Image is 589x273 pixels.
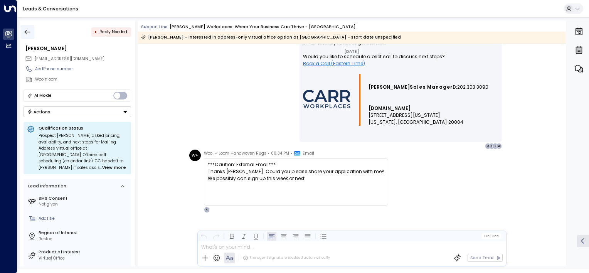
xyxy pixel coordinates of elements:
[457,84,488,91] span: 202.303.3090
[39,230,129,236] label: Region of Interest
[268,150,269,157] span: •
[490,234,491,238] span: |
[496,143,502,149] div: W
[271,150,289,157] span: 08:34 PM
[39,133,128,171] div: Prospect [PERSON_NAME] asked pricing, availability, and next steps for Mailing Address virtual of...
[369,84,410,91] span: [PERSON_NAME]
[342,48,362,56] div: [DATE]
[27,109,50,115] div: Actions
[485,143,491,149] div: A
[35,56,104,62] span: hello@woolnloom.com
[303,74,498,126] div: Signature
[492,143,498,149] div: S
[24,106,131,117] button: Actions
[484,234,499,238] span: Cc Bcc
[39,195,129,202] label: SMS Consent
[39,125,128,131] p: Qualification Status
[208,168,384,203] div: Thanks [PERSON_NAME]. Could you please share your application with me?
[303,150,314,157] span: Email
[39,236,129,242] div: Reston
[39,255,129,261] div: Virtual Office
[35,76,131,83] div: Woolnloom
[141,34,401,41] div: [PERSON_NAME] - interested in address-only virtual office option at [GEOGRAPHIC_DATA] - start dat...
[35,66,131,72] div: AddPhone number
[170,24,356,30] div: [PERSON_NAME] Workplaces: Where Your Business Can Thrive - [GEOGRAPHIC_DATA]
[99,29,127,35] span: Reply Needed
[23,5,78,12] a: Leads & Conversations
[291,150,293,157] span: •
[303,60,365,67] a: Book a Call (Eastern Time)
[26,183,66,189] div: Lead Information
[489,143,495,149] div: 4
[482,233,501,239] button: Cc|Bcc
[189,150,201,161] div: W+
[141,24,169,30] span: Subject Line:
[243,255,330,261] div: The agent signature is added automatically
[211,231,220,241] button: Redo
[199,231,209,241] button: Undo
[25,45,131,52] div: [PERSON_NAME]
[24,106,131,117] div: Button group with a nested menu
[410,84,453,91] span: Sales Manager
[35,56,104,62] span: [EMAIL_ADDRESS][DOMAIN_NAME]
[453,84,457,91] span: D:
[39,216,129,222] div: AddTitle
[204,207,210,213] div: R
[102,165,126,171] span: View more
[39,201,129,207] div: Not given
[204,150,266,157] span: Wool + Loom Handwoven Rugs
[369,105,411,112] a: [DOMAIN_NAME]
[369,112,463,126] span: [STREET_ADDRESS][US_STATE] [US_STATE], [GEOGRAPHIC_DATA] 20004
[39,249,129,255] label: Product of Interest
[34,92,52,99] div: AI Mode
[303,90,350,108] img: AIorK4wmdUJwxG-Ohli4_RqUq38BnJAHKKEYH_xSlvu27wjOc-0oQwkM4SVe9z6dKjMHFqNbWJnNn1sJRSAT
[94,27,97,37] div: •
[208,175,384,203] div: We possibly can sign up this week or next.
